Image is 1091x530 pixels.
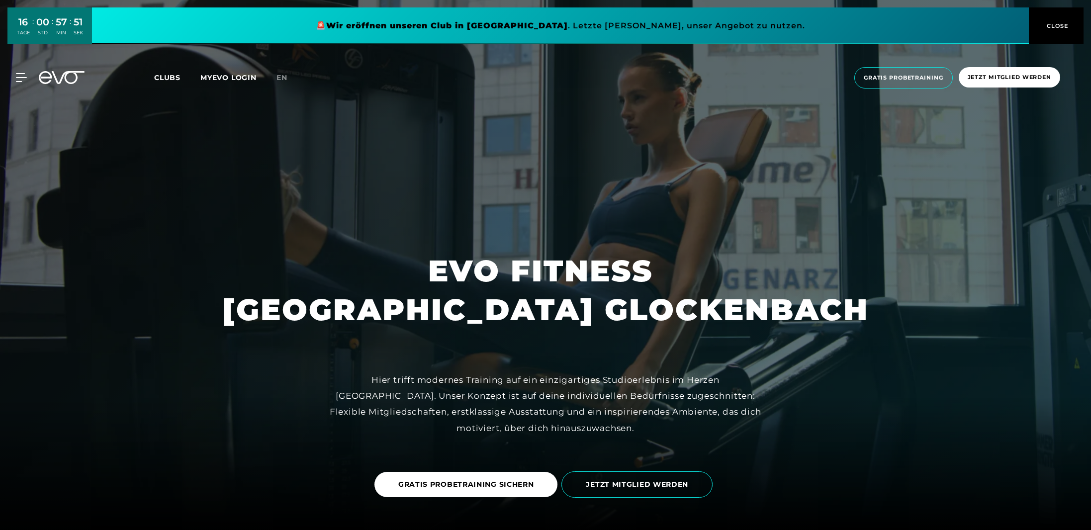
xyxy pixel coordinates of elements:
span: Jetzt Mitglied werden [968,73,1051,82]
div: TAGE [17,29,30,36]
div: MIN [56,29,67,36]
div: SEK [74,29,83,36]
div: : [52,16,53,42]
span: Gratis Probetraining [864,74,943,82]
div: : [32,16,34,42]
span: CLOSE [1044,21,1069,30]
span: en [276,73,287,82]
span: Clubs [154,73,181,82]
a: Jetzt Mitglied werden [956,67,1063,88]
a: GRATIS PROBETRAINING SICHERN [374,464,562,505]
span: JETZT MITGLIED WERDEN [586,479,688,490]
div: 16 [17,15,30,29]
a: Gratis Probetraining [851,67,956,88]
h1: EVO FITNESS [GEOGRAPHIC_DATA] GLOCKENBACH [222,252,869,329]
div: STD [36,29,49,36]
button: CLOSE [1029,7,1084,44]
div: : [70,16,71,42]
div: 00 [36,15,49,29]
a: MYEVO LOGIN [200,73,257,82]
div: 57 [56,15,67,29]
div: Hier trifft modernes Training auf ein einzigartiges Studioerlebnis im Herzen [GEOGRAPHIC_DATA]. U... [322,372,769,436]
span: GRATIS PROBETRAINING SICHERN [398,479,534,490]
a: en [276,72,299,84]
a: Clubs [154,73,200,82]
div: 51 [74,15,83,29]
a: JETZT MITGLIED WERDEN [561,464,717,505]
